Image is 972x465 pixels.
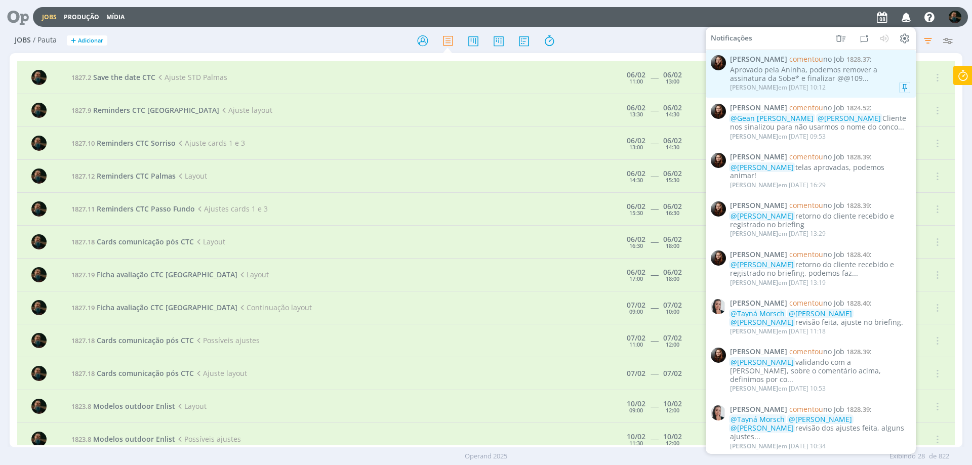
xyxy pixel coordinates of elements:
[97,204,195,214] span: Reminders CTC Passo Fundo
[949,11,961,23] img: M
[730,310,910,327] div: revisão feita, ajuste no briefing.
[730,299,910,308] span: :
[93,401,175,411] span: Modelos outdoor Enlist
[31,399,47,414] img: M
[789,54,823,64] span: comentou
[31,366,47,381] img: M
[663,433,682,440] div: 10/02
[730,405,910,413] span: :
[651,138,658,148] span: -----
[730,114,910,132] div: Cliente nos sinalizou para não usarmos o nome do conco...
[789,414,852,424] span: @[PERSON_NAME]
[730,328,826,335] div: em [DATE] 11:18
[629,342,643,347] div: 11:00
[789,298,844,308] span: no Job
[711,405,726,420] img: C
[629,309,643,314] div: 09:00
[929,451,937,461] span: de
[71,303,95,312] span: 1827.19
[97,270,237,279] span: Ficha avaliação CTC [GEOGRAPHIC_DATA]
[663,104,682,111] div: 06/02
[629,243,643,248] div: 16:30
[730,230,826,237] div: em [DATE] 13:29
[39,13,60,21] button: Jobs
[97,237,194,246] span: Cards comunicação pós CTC
[651,434,658,444] span: -----
[106,13,125,21] a: Mídia
[818,113,881,123] span: @[PERSON_NAME]
[629,144,643,150] div: 13:00
[730,55,910,64] span: :
[651,401,658,411] span: -----
[789,54,844,64] span: no Job
[666,210,679,216] div: 16:30
[33,36,57,45] span: / Pauta
[627,104,645,111] div: 06/02
[789,249,823,259] span: comentou
[663,370,682,377] div: 07/02
[71,204,95,214] span: 1827.11
[730,153,910,161] span: :
[730,384,778,393] span: [PERSON_NAME]
[663,302,682,309] div: 07/02
[711,299,726,314] img: C
[846,404,870,413] span: 1828.39
[651,105,658,115] span: -----
[730,327,778,335] span: [PERSON_NAME]
[627,203,645,210] div: 06/02
[15,36,31,45] span: Jobs
[71,237,95,246] span: 1827.18
[71,435,91,444] span: 1823.8
[629,407,643,413] div: 09:00
[155,72,227,82] span: Ajuste STD Palmas
[666,407,679,413] div: 12:00
[71,335,194,345] a: 1827.18Cards comunicação pós CTC
[846,249,870,259] span: 1828.40
[71,368,194,378] a: 1827.18Cards comunicação pós CTC
[71,204,195,214] a: 1827.11Reminders CTC Passo Fundo
[97,171,176,181] span: Reminders CTC Palmas
[666,111,679,117] div: 14:30
[846,103,870,112] span: 1824.52
[948,8,962,26] button: M
[789,404,823,413] span: comentou
[71,106,91,115] span: 1827.9
[31,234,47,249] img: M
[71,73,91,82] span: 1827.2
[711,55,726,70] img: E
[629,440,643,446] div: 11:30
[627,269,645,276] div: 06/02
[730,250,787,259] span: [PERSON_NAME]
[846,347,870,356] span: 1828.39
[31,103,47,118] img: M
[730,358,910,384] div: validando com a [PERSON_NAME], sobre o comentário acima, definimos por co...
[651,270,658,279] span: -----
[730,104,787,112] span: [PERSON_NAME]
[663,203,682,210] div: 06/02
[71,369,95,378] span: 1827.18
[627,71,645,78] div: 06/02
[31,136,47,151] img: M
[71,270,95,279] span: 1827.19
[730,133,826,140] div: em [DATE] 09:53
[846,152,870,161] span: 1828.39
[31,300,47,315] img: M
[730,348,910,356] span: :
[731,211,794,221] span: @[PERSON_NAME]
[175,401,207,411] span: Layout
[730,441,778,450] span: [PERSON_NAME]
[731,423,794,433] span: @[PERSON_NAME]
[71,401,175,411] a: 1823.8Modelos outdoor Enlist
[93,105,219,115] span: Reminders CTC [GEOGRAPHIC_DATA]
[730,66,910,83] div: Aprovado pela Aninha, podemos remover a assinatura da Sobe* e finalizar @@109...
[789,309,852,318] span: @[PERSON_NAME]
[97,335,194,345] span: Cards comunicação pós CTC
[730,261,910,278] div: retorno do cliente recebido e registrado no briefing, podemos faz...
[627,302,645,309] div: 07/02
[789,249,844,259] span: no Job
[194,237,225,246] span: Layout
[627,433,645,440] div: 10/02
[97,138,176,148] span: Reminders CTC Sorriso
[731,357,794,367] span: @[PERSON_NAME]
[730,229,778,238] span: [PERSON_NAME]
